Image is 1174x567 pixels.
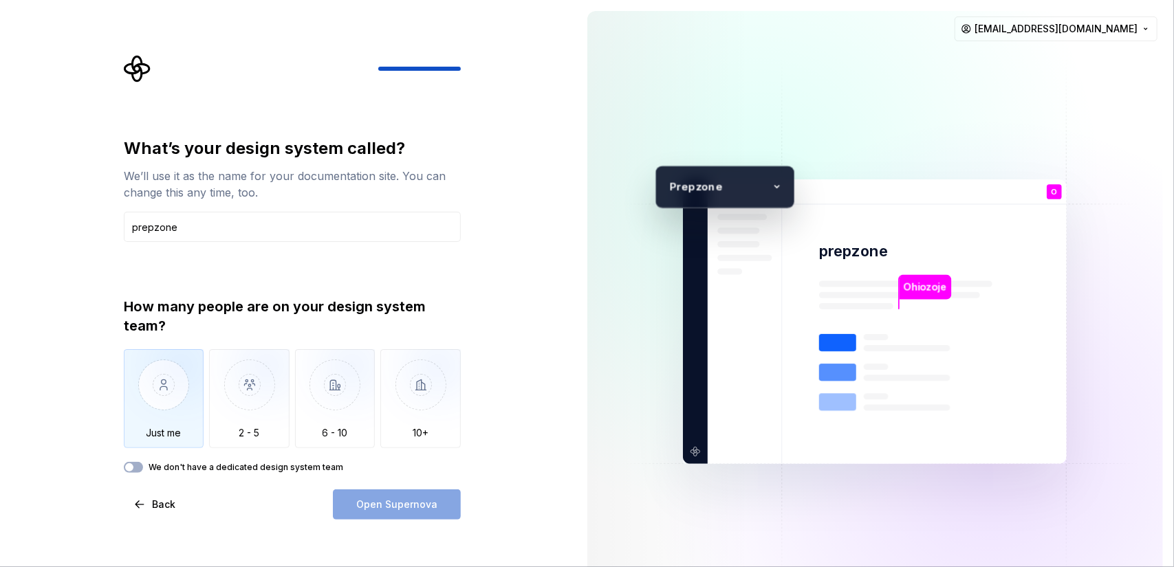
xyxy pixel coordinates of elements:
span: [EMAIL_ADDRESS][DOMAIN_NAME] [975,22,1138,36]
p: repzone [677,178,767,195]
p: Ohiozoje [904,280,947,295]
button: [EMAIL_ADDRESS][DOMAIN_NAME] [955,16,1157,41]
div: What’s your design system called? [124,137,461,159]
p: O [1052,188,1058,196]
p: prepzone [819,241,888,261]
span: Back [152,498,175,511]
div: How many people are on your design system team? [124,297,461,335]
p: P [663,178,677,195]
button: Back [124,489,187,520]
input: Design system name [124,212,461,242]
div: We’ll use it as the name for your documentation site. You can change this any time, too. [124,168,461,201]
label: We don't have a dedicated design system team [149,462,343,473]
svg: Supernova Logo [124,55,151,82]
